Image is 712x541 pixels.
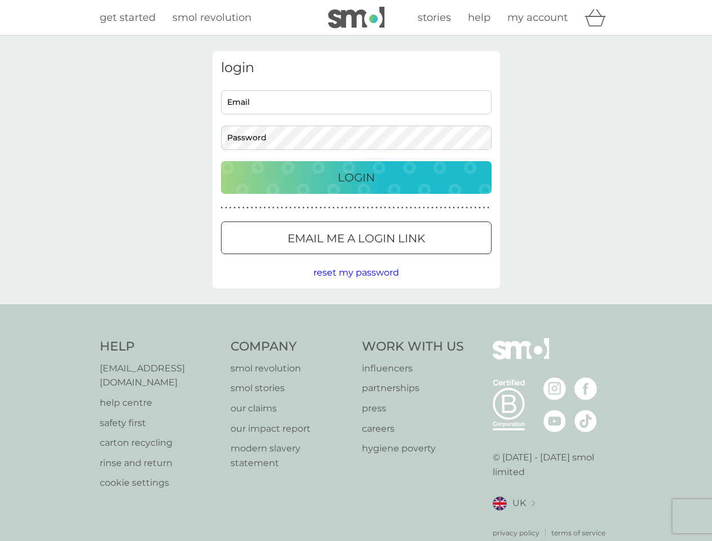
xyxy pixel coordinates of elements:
[221,221,492,254] button: Email me a login link
[173,10,251,26] a: smol revolution
[405,205,408,211] p: ●
[362,338,464,356] h4: Work With Us
[268,205,270,211] p: ●
[470,205,472,211] p: ●
[418,10,451,26] a: stories
[462,205,464,211] p: ●
[401,205,404,211] p: ●
[362,401,464,416] a: press
[100,416,220,431] p: safety first
[468,10,490,26] a: help
[225,205,227,211] p: ●
[100,456,220,471] a: rinse and return
[346,205,348,211] p: ●
[444,205,446,211] p: ●
[393,205,395,211] p: ●
[375,205,378,211] p: ●
[449,205,451,211] p: ●
[333,205,335,211] p: ●
[100,10,156,26] a: get started
[238,205,240,211] p: ●
[100,338,220,356] h4: Help
[231,401,351,416] a: our claims
[457,205,459,211] p: ●
[313,265,399,280] button: reset my password
[380,205,382,211] p: ●
[302,205,304,211] p: ●
[397,205,399,211] p: ●
[359,205,361,211] p: ●
[507,10,568,26] a: my account
[574,378,597,400] img: visit the smol Facebook page
[328,205,330,211] p: ●
[574,410,597,432] img: visit the smol Tiktok page
[311,205,313,211] p: ●
[277,205,279,211] p: ●
[337,205,339,211] p: ●
[259,205,262,211] p: ●
[255,205,258,211] p: ●
[440,205,442,211] p: ●
[354,205,356,211] p: ●
[585,6,613,29] div: basket
[479,205,481,211] p: ●
[474,205,476,211] p: ●
[294,205,296,211] p: ●
[100,436,220,450] a: carton recycling
[493,527,539,538] a: privacy policy
[231,422,351,436] a: our impact report
[543,378,566,400] img: visit the smol Instagram page
[414,205,417,211] p: ●
[100,361,220,390] a: [EMAIL_ADDRESS][DOMAIN_NAME]
[493,496,507,511] img: UK flag
[436,205,438,211] p: ●
[246,205,249,211] p: ●
[251,205,253,211] p: ●
[410,205,412,211] p: ●
[431,205,434,211] p: ●
[298,205,300,211] p: ●
[453,205,455,211] p: ●
[532,500,535,507] img: select a new location
[362,381,464,396] a: partnerships
[328,7,384,28] img: smol
[100,11,156,24] span: get started
[543,410,566,432] img: visit the smol Youtube page
[231,361,351,376] a: smol revolution
[493,338,549,376] img: smol
[367,205,369,211] p: ●
[290,205,292,211] p: ●
[229,205,232,211] p: ●
[100,476,220,490] p: cookie settings
[281,205,283,211] p: ●
[272,205,275,211] p: ●
[388,205,391,211] p: ●
[320,205,322,211] p: ●
[221,60,492,76] h3: login
[100,396,220,410] a: help centre
[242,205,245,211] p: ●
[371,205,373,211] p: ●
[288,229,425,247] p: Email me a login link
[362,361,464,376] a: influencers
[221,161,492,194] button: Login
[362,441,464,456] a: hygiene poverty
[285,205,288,211] p: ●
[362,422,464,436] p: careers
[264,205,266,211] p: ●
[427,205,430,211] p: ●
[231,441,351,470] a: modern slavery statement
[231,338,351,356] h4: Company
[338,168,375,187] p: Login
[551,527,605,538] a: terms of service
[231,381,351,396] a: smol stories
[315,205,317,211] p: ●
